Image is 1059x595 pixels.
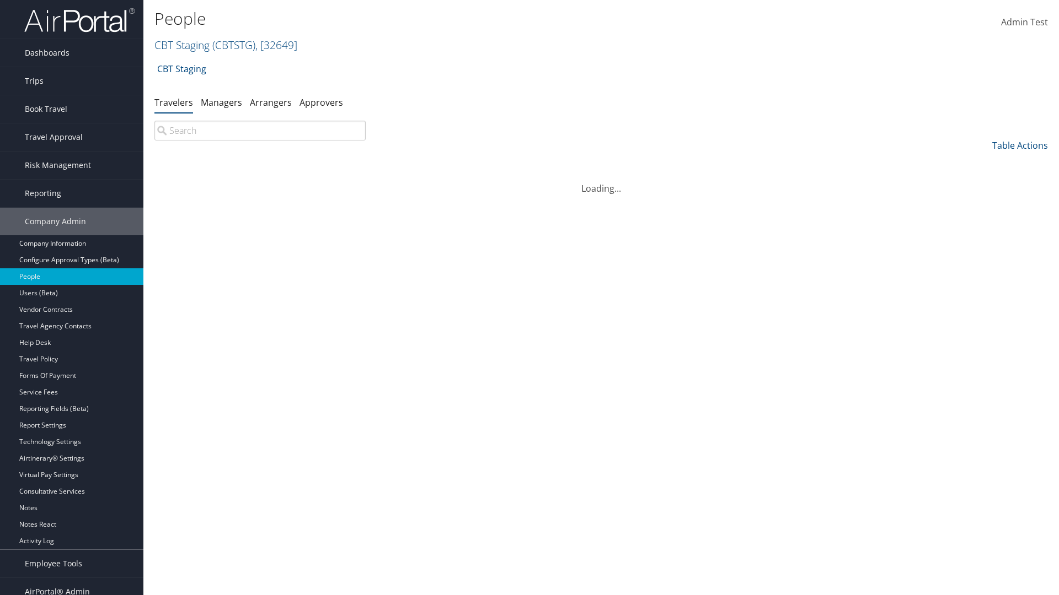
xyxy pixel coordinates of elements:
a: CBT Staging [157,58,206,80]
span: Employee Tools [25,550,82,577]
a: CBT Staging [154,37,297,52]
a: Managers [201,96,242,109]
a: Travelers [154,96,193,109]
a: Arrangers [250,96,292,109]
span: Reporting [25,180,61,207]
h1: People [154,7,750,30]
span: Admin Test [1001,16,1048,28]
span: Company Admin [25,208,86,235]
span: ( CBTSTG ) [212,37,255,52]
span: Risk Management [25,152,91,179]
span: , [ 32649 ] [255,37,297,52]
a: Admin Test [1001,6,1048,40]
img: airportal-logo.png [24,7,135,33]
input: Search [154,121,366,140]
span: Book Travel [25,95,67,123]
div: Loading... [154,169,1048,195]
span: Trips [25,67,44,95]
a: Table Actions [992,139,1048,152]
a: Approvers [299,96,343,109]
span: Travel Approval [25,123,83,151]
span: Dashboards [25,39,69,67]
